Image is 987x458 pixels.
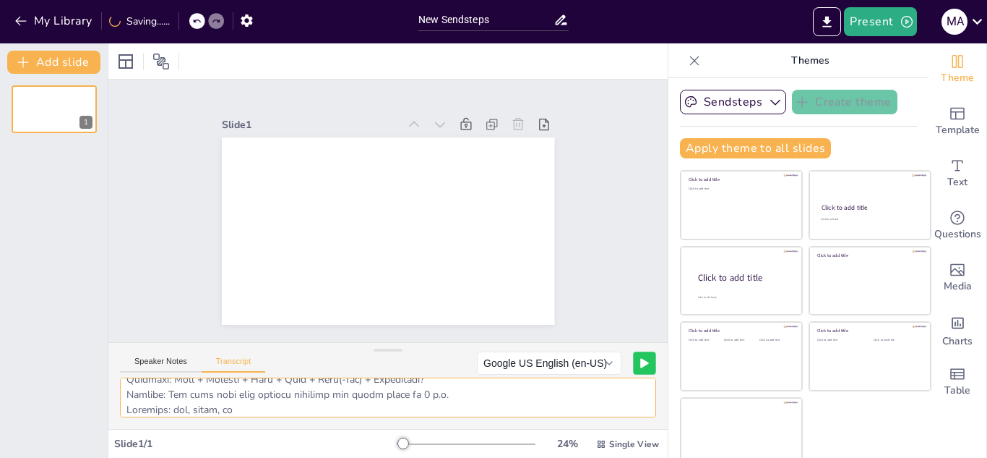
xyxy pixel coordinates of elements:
button: Google US English (en-US) [477,352,621,375]
span: Table [944,383,970,399]
div: 1 [79,116,92,129]
div: Click to add text [874,339,919,342]
div: Slide 1 [374,20,474,180]
input: Insert title [418,9,553,30]
div: Click to add title [689,177,792,182]
button: My Library [11,9,98,33]
div: 1 [12,85,97,133]
button: Export to PowerPoint [813,7,841,36]
div: Click to add title [817,328,921,334]
div: Click to add title [698,271,790,284]
div: M A [941,9,967,35]
button: Add slide [7,51,100,74]
div: Add text boxes [928,148,986,200]
div: Saving...... [109,14,170,28]
div: Add charts and graphs [928,304,986,356]
div: Click to add text [759,339,792,342]
div: Click to add text [724,339,757,342]
div: Click to add text [689,339,721,342]
button: M A [941,7,967,36]
button: Apply theme to all slides [680,138,831,158]
span: Theme [941,70,974,86]
div: Click to add text [689,187,792,191]
div: Click to add title [689,328,792,334]
button: Speaker Notes [120,357,202,373]
div: Click to add title [817,253,921,258]
div: Click to add body [698,295,789,299]
span: Charts [942,334,973,349]
button: Play [633,352,655,374]
button: Sendsteps [680,90,786,114]
div: 24 % [550,437,585,451]
button: Transcript [202,357,266,373]
span: Text [947,174,967,190]
div: Change the overall theme [928,43,986,96]
div: Get real-time input from your audience [928,200,986,252]
button: Present [844,7,916,36]
div: Add a table [928,356,986,408]
button: Create theme [792,90,897,114]
span: Position [152,53,170,70]
textarea: ■ Loremip Dolors Ametcon: Adip eli seddoeiu, tempor, incidid utlabo. Etdoloremag: Aliquae + Admi(... [120,378,656,417]
span: Template [936,122,980,138]
div: Slide 1 / 1 [114,437,397,451]
p: Themes [706,43,914,78]
span: Questions [934,226,981,242]
div: Layout [114,50,137,73]
div: Add ready made slides [928,96,986,148]
div: Click to add title [822,203,918,212]
div: Click to add text [821,218,917,221]
div: Add images, graphics, shapes or video [928,252,986,304]
span: Single View [609,438,659,450]
span: Media [944,279,972,294]
div: Click to add text [817,339,863,342]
